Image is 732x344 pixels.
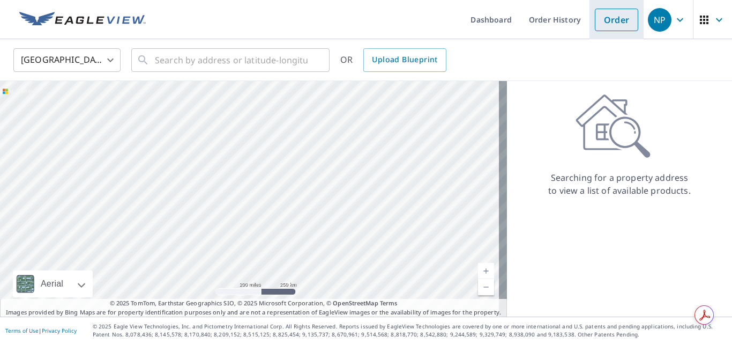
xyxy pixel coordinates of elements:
a: Privacy Policy [42,327,77,334]
div: [GEOGRAPHIC_DATA] [13,45,121,75]
a: OpenStreetMap [333,299,378,307]
p: Searching for a property address to view a list of available products. [548,171,691,197]
a: Current Level 5, Zoom Out [478,279,494,295]
p: © 2025 Eagle View Technologies, Inc. and Pictometry International Corp. All Rights Reserved. Repo... [93,323,727,339]
p: | [5,327,77,334]
a: Current Level 5, Zoom In [478,263,494,279]
a: Order [595,9,638,31]
a: Terms of Use [5,327,39,334]
div: OR [340,48,446,72]
span: Upload Blueprint [372,53,437,67]
a: Upload Blueprint [363,48,446,72]
a: Terms [380,299,398,307]
input: Search by address or latitude-longitude [155,45,308,75]
div: Aerial [13,270,93,297]
span: © 2025 TomTom, Earthstar Geographics SIO, © 2025 Microsoft Corporation, © [110,299,398,308]
div: Aerial [38,270,66,297]
div: NP [648,8,671,32]
img: EV Logo [19,12,146,28]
